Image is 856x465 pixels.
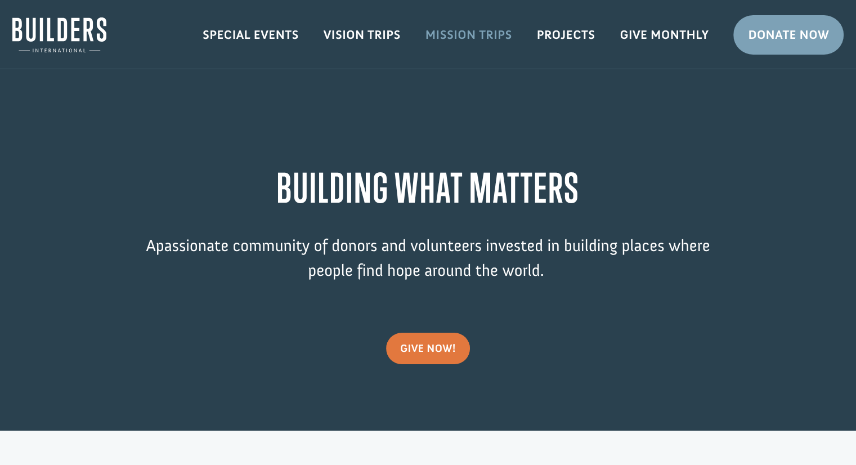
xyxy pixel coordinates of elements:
a: Donate Now [733,15,844,55]
span: A [146,235,155,256]
div: to [20,35,155,43]
strong: Project Shovel Ready [26,34,93,43]
a: Vision Trips [311,19,413,51]
button: Donate [159,23,209,43]
span: [GEOGRAPHIC_DATA] , [GEOGRAPHIC_DATA] [30,45,155,53]
a: Special Events [190,19,311,51]
img: Builders International [12,17,106,52]
a: Mission Trips [413,19,525,51]
h1: BUILDING WHAT MATTERS [124,164,732,217]
a: give now! [386,333,470,364]
a: Projects [525,19,608,51]
a: Give Monthly [607,19,721,51]
p: passionate community of donors and volunteers invested in building places where people find hope ... [124,234,732,299]
div: [DEMOGRAPHIC_DATA] donated $1,000 [20,11,155,34]
img: US.png [20,45,28,53]
img: emoji thumbsUp [91,24,100,33]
